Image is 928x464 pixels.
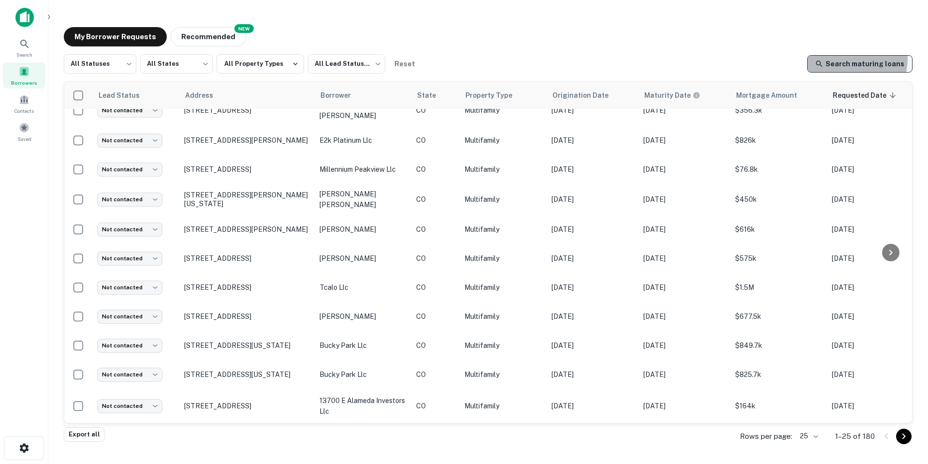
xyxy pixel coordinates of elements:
[64,427,105,442] button: Export all
[184,283,310,292] p: [STREET_ADDRESS]
[735,340,822,351] p: $849.7k
[464,164,542,175] p: Multifamily
[551,311,634,322] p: [DATE]
[832,253,914,264] p: [DATE]
[644,90,691,101] h6: Maturity Date
[3,34,45,60] a: Search
[807,55,913,73] a: Search maturing loans
[14,107,34,115] span: Contacts
[416,135,455,146] p: CO
[643,224,725,235] p: [DATE]
[740,431,792,442] p: Rows per page:
[896,429,912,444] button: Go to next page
[735,311,822,322] p: $677.5k
[644,90,713,101] span: Maturity dates displayed may be estimated. Please contact the lender for the most accurate maturi...
[730,82,827,109] th: Mortgage Amount
[416,369,455,380] p: CO
[551,253,634,264] p: [DATE]
[735,282,822,293] p: $1.5M
[416,340,455,351] p: CO
[319,224,406,235] p: [PERSON_NAME]
[140,51,213,76] div: All States
[832,135,914,146] p: [DATE]
[832,401,914,411] p: [DATE]
[184,370,310,379] p: [STREET_ADDRESS][US_STATE]
[736,90,810,101] span: Mortgage Amount
[832,224,914,235] p: [DATE]
[97,223,162,237] div: Not contacted
[464,282,542,293] p: Multifamily
[551,135,634,146] p: [DATE]
[832,194,914,205] p: [DATE]
[319,369,406,380] p: bucky park llc
[638,82,730,109] th: Maturity dates displayed may be estimated. Please contact the lender for the most accurate maturi...
[643,105,725,116] p: [DATE]
[735,224,822,235] p: $616k
[184,165,310,174] p: [STREET_ADDRESS]
[643,135,725,146] p: [DATE]
[832,164,914,175] p: [DATE]
[552,90,621,101] span: Origination Date
[735,105,822,116] p: $356.3k
[464,253,542,264] p: Multifamily
[833,90,899,101] span: Requested Date
[416,253,455,264] p: CO
[97,134,162,148] div: Not contacted
[389,54,420,74] button: Reset
[184,254,310,263] p: [STREET_ADDRESS]
[64,27,167,46] button: My Borrower Requests
[319,135,406,146] p: e2k platinum llc
[551,369,634,380] p: [DATE]
[416,224,455,235] p: CO
[97,193,162,207] div: Not contacted
[319,253,406,264] p: [PERSON_NAME]
[643,401,725,411] p: [DATE]
[464,224,542,235] p: Multifamily
[97,399,162,413] div: Not contacted
[643,194,725,205] p: [DATE]
[416,105,455,116] p: CO
[319,311,406,322] p: [PERSON_NAME]
[464,135,542,146] p: Multifamily
[416,311,455,322] p: CO
[171,27,246,46] button: Recommended
[643,369,725,380] p: [DATE]
[3,62,45,89] a: Borrowers
[416,194,455,205] p: CO
[319,100,406,121] p: [PERSON_NAME] [PERSON_NAME]
[464,311,542,322] p: Multifamily
[832,282,914,293] p: [DATE]
[3,90,45,117] a: Contacts
[16,51,32,59] span: Search
[184,106,310,115] p: [STREET_ADDRESS]
[464,194,542,205] p: Multifamily
[796,429,820,443] div: 25
[464,369,542,380] p: Multifamily
[315,82,411,109] th: Borrower
[184,341,310,350] p: [STREET_ADDRESS][US_STATE]
[179,82,315,109] th: Address
[92,82,179,109] th: Lead Status
[411,82,460,109] th: State
[97,281,162,295] div: Not contacted
[460,82,547,109] th: Property Type
[643,311,725,322] p: [DATE]
[97,163,162,177] div: Not contacted
[643,282,725,293] p: [DATE]
[416,164,455,175] p: CO
[234,24,254,33] div: NEW
[735,401,822,411] p: $164k
[185,90,226,101] span: Address
[184,225,310,234] p: [STREET_ADDRESS][PERSON_NAME]
[3,119,45,145] a: Saved
[827,82,919,109] th: Requested Date
[643,253,725,264] p: [DATE]
[464,340,542,351] p: Multifamily
[832,105,914,116] p: [DATE]
[880,387,928,433] iframe: Chat Widget
[551,401,634,411] p: [DATE]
